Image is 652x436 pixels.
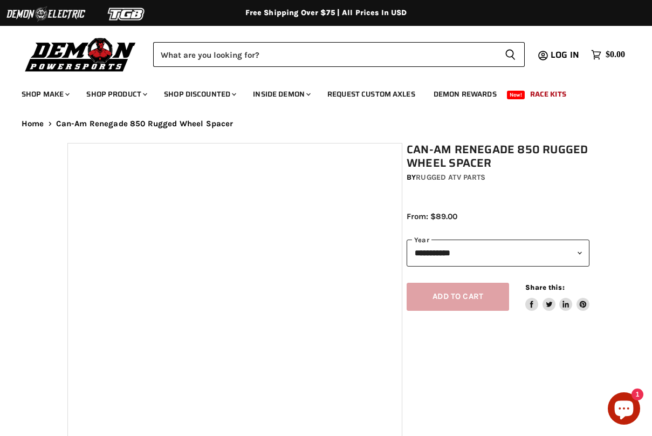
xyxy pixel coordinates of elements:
[507,91,525,99] span: New!
[606,50,625,60] span: $0.00
[546,50,586,60] a: Log in
[86,4,167,24] img: TGB Logo 2
[525,283,564,291] span: Share this:
[153,42,525,67] form: Product
[425,83,505,105] a: Demon Rewards
[156,83,243,105] a: Shop Discounted
[522,83,574,105] a: Race Kits
[22,119,44,128] a: Home
[586,47,630,63] a: $0.00
[319,83,423,105] a: Request Custom Axles
[22,35,140,73] img: Demon Powersports
[56,119,234,128] span: Can-Am Renegade 850 Rugged Wheel Spacer
[407,240,589,266] select: year
[407,212,457,221] span: From: $89.00
[496,42,525,67] button: Search
[551,48,579,62] span: Log in
[407,172,589,183] div: by
[605,392,643,427] inbox-online-store-chat: Shopify online store chat
[5,4,86,24] img: Demon Electric Logo 2
[245,83,317,105] a: Inside Demon
[13,83,76,105] a: Shop Make
[407,143,589,170] h1: Can-Am Renegade 850 Rugged Wheel Spacer
[78,83,154,105] a: Shop Product
[13,79,622,105] ul: Main menu
[153,42,496,67] input: Search
[416,173,485,182] a: Rugged ATV Parts
[525,283,589,311] aside: Share this:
